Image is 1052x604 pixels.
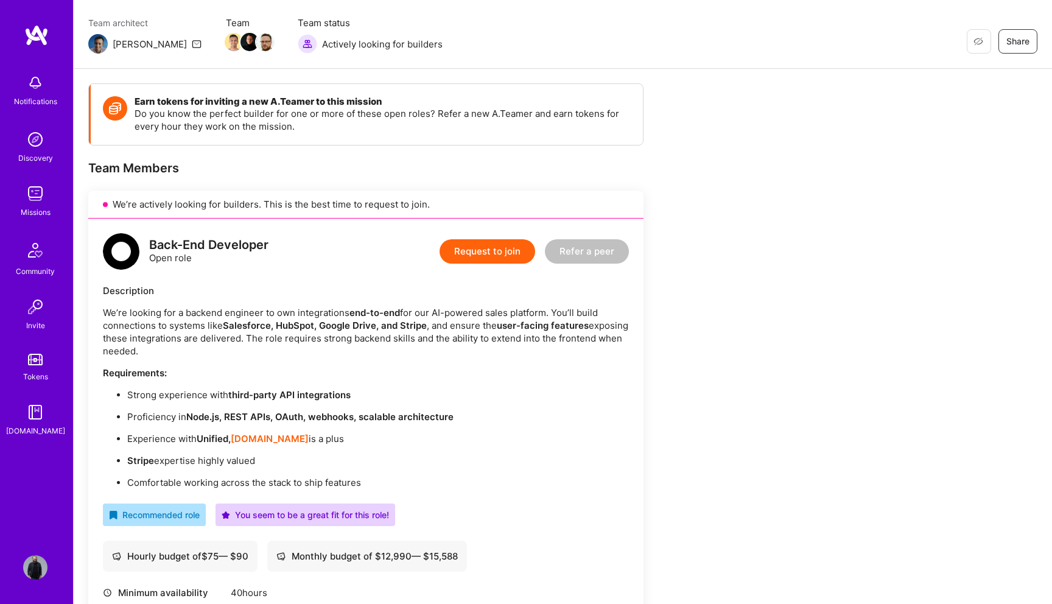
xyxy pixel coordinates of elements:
div: Open role [149,239,268,264]
img: tokens [28,354,43,365]
strong: third-party API integrations [228,389,351,401]
p: expertise highly valued [127,454,629,467]
div: Hourly budget of $ 75 — $ 90 [112,550,248,563]
button: Request to join [440,239,535,264]
p: Strong experience with [127,388,629,401]
i: icon Mail [192,39,202,49]
span: Team architect [88,16,202,29]
img: Team Member Avatar [225,33,243,51]
a: Team Member Avatar [258,32,273,52]
i: icon RecommendedBadge [109,511,117,519]
strong: user-facing features [497,320,589,331]
div: 40 hours [231,586,394,599]
img: Actively looking for builders [298,34,317,54]
span: Team status [298,16,443,29]
img: logo [24,24,49,46]
i: icon PurpleStar [222,511,230,519]
img: Community [21,236,50,265]
img: User Avatar [23,555,47,580]
div: Monthly budget of $ 12,990 — $ 15,588 [276,550,458,563]
img: Team Architect [88,34,108,54]
img: logo [103,233,139,270]
p: Experience with is a plus [127,432,629,445]
div: Description [103,284,629,297]
div: Recommended role [109,508,200,521]
strong: Stripe [127,455,154,466]
a: Team Member Avatar [242,32,258,52]
p: Do you know the perfect builder for one or more of these open roles? Refer a new A.Teamer and ear... [135,107,631,133]
div: Back-End Developer [149,239,268,251]
p: Proficiency in [127,410,629,423]
img: Invite [23,295,47,319]
i: icon Cash [276,552,286,561]
strong: Node.js, REST APIs, OAuth, webhooks, scalable architecture [186,411,454,423]
img: teamwork [23,181,47,206]
span: Team [226,16,273,29]
div: Tokens [23,370,48,383]
div: Missions [21,206,51,219]
div: Invite [26,319,45,332]
span: Share [1006,35,1029,47]
strong: Unified, [197,433,231,444]
strong: Salesforce, HubSpot, Google Drive, and Stripe [223,320,427,331]
strong: Requirements: [103,367,167,379]
a: User Avatar [20,555,51,580]
img: Team Member Avatar [256,33,275,51]
div: Minimum availability [103,586,225,599]
img: Token icon [103,96,127,121]
i: icon Cash [112,552,121,561]
button: Share [998,29,1037,54]
i: icon Clock [103,588,112,597]
img: bell [23,71,47,95]
div: [DOMAIN_NAME] [6,424,65,437]
a: [DOMAIN_NAME] [231,433,309,444]
img: Team Member Avatar [240,33,259,51]
a: Team Member Avatar [226,32,242,52]
i: icon EyeClosed [973,37,983,46]
div: Community [16,265,55,278]
div: Discovery [18,152,53,164]
div: We’re actively looking for builders. This is the best time to request to join. [88,191,643,219]
button: Refer a peer [545,239,629,264]
div: You seem to be a great fit for this role! [222,508,389,521]
div: Team Members [88,160,643,176]
img: discovery [23,127,47,152]
p: We’re looking for a backend engineer to own integrations for our AI-powered sales platform. You’l... [103,306,629,357]
div: [PERSON_NAME] [113,38,187,51]
img: guide book [23,400,47,424]
div: Notifications [14,95,57,108]
strong: end-to-end [349,307,400,318]
h4: Earn tokens for inviting a new A.Teamer to this mission [135,96,631,107]
span: Actively looking for builders [322,38,443,51]
p: Comfortable working across the stack to ship features [127,476,629,489]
